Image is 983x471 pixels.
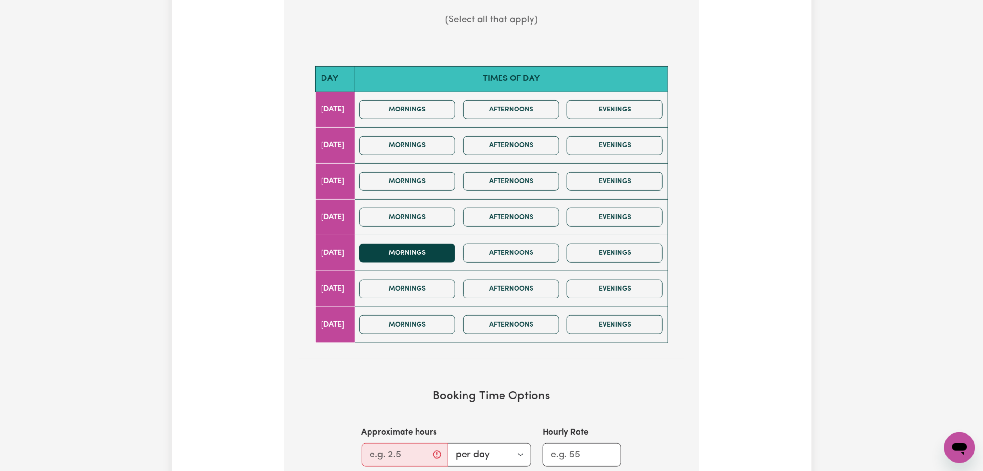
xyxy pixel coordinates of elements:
button: Mornings [359,100,455,119]
button: Afternoons [463,244,559,263]
input: e.g. 55 [543,443,622,467]
button: Afternoons [463,208,559,227]
button: Evenings [567,100,663,119]
button: Evenings [567,280,663,298]
button: Afternoons [463,280,559,298]
button: Evenings [567,315,663,334]
button: Afternoons [463,136,559,155]
td: [DATE] [315,163,355,199]
button: Evenings [567,244,663,263]
td: [DATE] [315,92,355,127]
button: Mornings [359,136,455,155]
iframe: Button to launch messaging window [944,432,975,463]
button: Mornings [359,280,455,298]
button: Mornings [359,172,455,191]
td: [DATE] [315,199,355,235]
label: Hourly Rate [543,426,589,439]
button: Mornings [359,315,455,334]
button: Afternoons [463,100,559,119]
p: (Select all that apply) [300,14,684,28]
th: Times of day [355,67,668,92]
td: [DATE] [315,127,355,163]
input: e.g. 2.5 [362,443,448,467]
h3: Booking Time Options [315,390,668,404]
button: Evenings [567,208,663,227]
button: Mornings [359,244,455,263]
td: [DATE] [315,271,355,307]
button: Evenings [567,172,663,191]
button: Evenings [567,136,663,155]
button: Mornings [359,208,455,227]
td: [DATE] [315,307,355,343]
button: Afternoons [463,315,559,334]
label: Approximate hours [362,426,437,439]
td: [DATE] [315,235,355,271]
th: Day [315,67,355,92]
button: Afternoons [463,172,559,191]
